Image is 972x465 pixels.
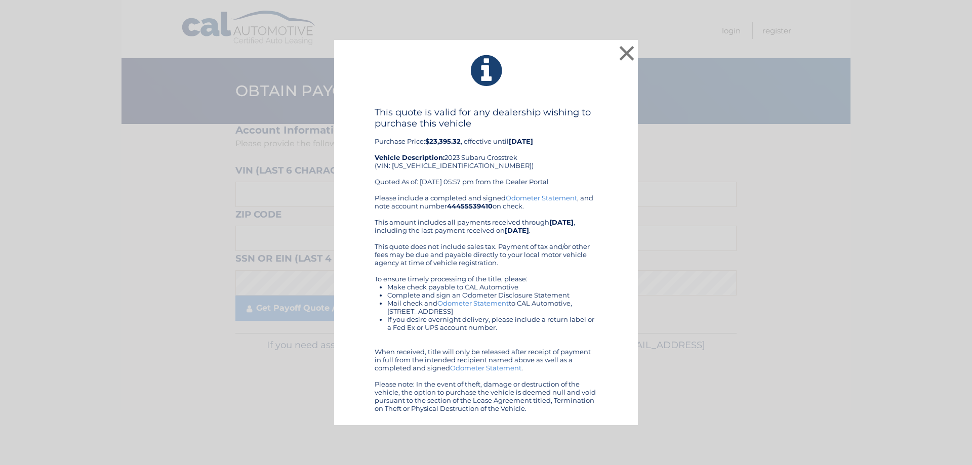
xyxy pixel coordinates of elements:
[387,291,597,299] li: Complete and sign an Odometer Disclosure Statement
[505,226,529,234] b: [DATE]
[509,137,533,145] b: [DATE]
[447,202,493,210] b: 44455539410
[375,107,597,129] h4: This quote is valid for any dealership wishing to purchase this vehicle
[617,43,637,63] button: ×
[375,107,597,194] div: Purchase Price: , effective until 2023 Subaru Crosstrek (VIN: [US_VEHICLE_IDENTIFICATION_NUMBER])...
[549,218,574,226] b: [DATE]
[387,299,597,315] li: Mail check and to CAL Automotive, [STREET_ADDRESS]
[425,137,461,145] b: $23,395.32
[450,364,521,372] a: Odometer Statement
[387,315,597,331] li: If you desire overnight delivery, please include a return label or a Fed Ex or UPS account number.
[375,153,444,161] strong: Vehicle Description:
[375,194,597,412] div: Please include a completed and signed , and note account number on check. This amount includes al...
[506,194,577,202] a: Odometer Statement
[437,299,509,307] a: Odometer Statement
[387,283,597,291] li: Make check payable to CAL Automotive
